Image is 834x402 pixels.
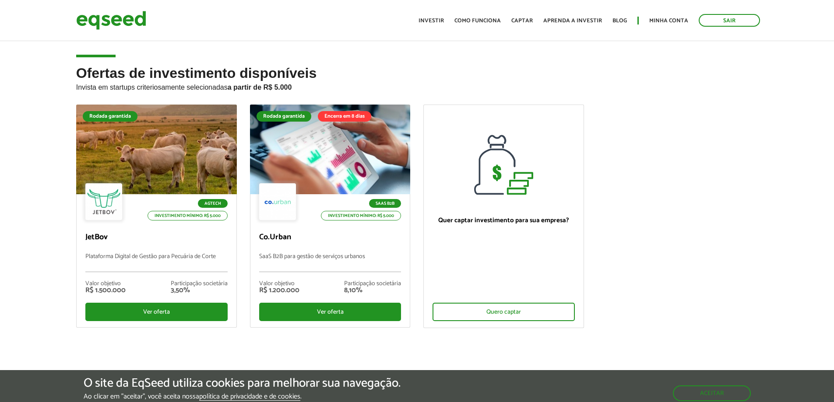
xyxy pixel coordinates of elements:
[171,287,228,294] div: 3,50%
[83,111,137,122] div: Rodada garantida
[76,9,146,32] img: EqSeed
[171,281,228,287] div: Participação societária
[198,199,228,208] p: Agtech
[85,233,228,242] p: JetBov
[76,66,758,105] h2: Ofertas de investimento disponíveis
[259,281,299,287] div: Valor objetivo
[259,287,299,294] div: R$ 1.200.000
[259,253,401,272] p: SaaS B2B para gestão de serviços urbanos
[344,287,401,294] div: 8,10%
[148,211,228,220] p: Investimento mínimo: R$ 5.000
[511,18,533,24] a: Captar
[85,253,228,272] p: Plataforma Digital de Gestão para Pecuária de Corte
[84,392,401,401] p: Ao clicar em "aceitar", você aceita nossa .
[419,18,444,24] a: Investir
[369,199,401,208] p: SaaS B2B
[259,233,401,242] p: Co.Urban
[344,281,401,287] div: Participação societária
[423,105,584,328] a: Quer captar investimento para sua empresa? Quero captar
[321,211,401,220] p: Investimento mínimo: R$ 5.000
[76,105,237,328] a: Rodada garantida Agtech Investimento mínimo: R$ 5.000 JetBov Plataforma Digital de Gestão para Pe...
[259,303,401,321] div: Ver oferta
[318,111,371,122] div: Encerra em 8 dias
[433,217,575,224] p: Quer captar investimento para sua empresa?
[84,377,401,390] h5: O site da EqSeed utiliza cookies para melhorar sua navegação.
[76,81,758,91] p: Invista em startups criteriosamente selecionadas
[699,14,760,27] a: Sair
[543,18,602,24] a: Aprenda a investir
[85,287,126,294] div: R$ 1.500.000
[649,18,688,24] a: Minha conta
[250,105,411,328] a: Rodada garantida Encerra em 8 dias SaaS B2B Investimento mínimo: R$ 5.000 Co.Urban SaaS B2B para ...
[612,18,627,24] a: Blog
[228,84,292,91] strong: a partir de R$ 5.000
[257,111,311,122] div: Rodada garantida
[673,385,751,401] button: Aceitar
[433,303,575,321] div: Quero captar
[454,18,501,24] a: Como funciona
[85,281,126,287] div: Valor objetivo
[199,393,300,401] a: política de privacidade e de cookies
[85,303,228,321] div: Ver oferta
